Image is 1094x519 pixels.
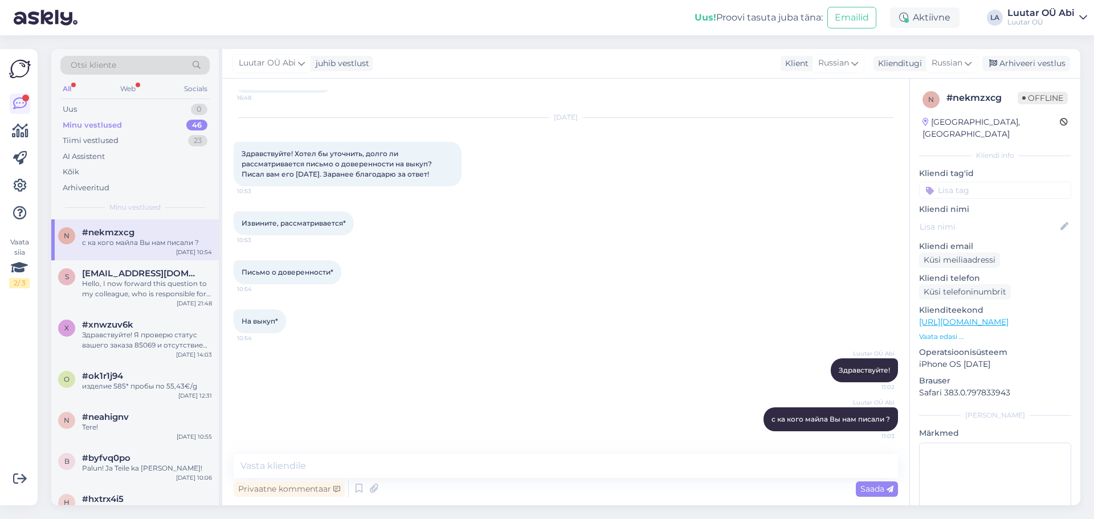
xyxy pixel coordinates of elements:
div: Web [118,81,138,96]
p: Kliendi telefon [919,272,1071,284]
span: n [64,416,70,424]
div: [DATE] [234,112,898,122]
div: [GEOGRAPHIC_DATA], [GEOGRAPHIC_DATA] [922,116,1060,140]
div: 46 [186,120,207,131]
span: 10:53 [237,236,280,244]
span: o [64,375,70,383]
div: 2 / 3 [9,278,30,288]
span: Otsi kliente [71,59,116,71]
span: Russian [932,57,962,70]
div: AI Assistent [63,151,105,162]
span: 11:02 [852,383,895,391]
p: iPhone OS [DATE] [919,358,1071,370]
span: На выкуп* [242,317,278,325]
span: 10:54 [237,285,280,293]
div: Arhiveeritud [63,182,109,194]
div: 23 [188,135,207,146]
div: Minu vestlused [63,120,122,131]
span: Luutar OÜ Abi [239,57,296,70]
div: Socials [182,81,210,96]
div: Küsi meiliaadressi [919,252,1000,268]
div: Хорошо [82,504,212,514]
div: Privaatne kommentaar [234,481,345,497]
span: 11:03 [852,432,895,440]
div: Kliendi info [919,150,1071,161]
span: 16:48 [237,93,280,102]
span: Luutar OÜ Abi [852,349,895,358]
p: Kliendi nimi [919,203,1071,215]
input: Lisa nimi [920,220,1058,233]
span: Здравствуйте! [839,366,890,374]
span: Russian [818,57,849,70]
span: 10:53 [237,187,280,195]
div: Vaata siia [9,237,30,288]
span: #byfvq0po [82,453,130,463]
button: Emailid [827,7,876,28]
span: x [64,324,69,332]
div: Здравствуйте! Я проверю статус вашего заказа 85069 и отсутствие подтверждения по электронной почт... [82,330,212,350]
div: Palun! Ja Teile ka [PERSON_NAME]! [82,463,212,473]
span: n [64,231,70,240]
a: Luutar OÜ AbiLuutar OÜ [1007,9,1087,27]
img: Askly Logo [9,58,31,80]
div: Tere! [82,422,212,432]
p: Kliendi email [919,240,1071,252]
p: Märkmed [919,427,1071,439]
span: 10:54 [237,334,280,342]
div: [DATE] 21:48 [177,299,212,308]
div: Kõik [63,166,79,178]
div: [DATE] 10:06 [176,473,212,482]
b: Uus! [695,12,716,23]
div: Uus [63,104,77,115]
p: Kliendi tag'id [919,167,1071,179]
span: с ка кого майла Вы нам писали ? [771,415,890,423]
div: LA [987,10,1003,26]
p: Operatsioonisüsteem [919,346,1071,358]
div: Arhiveeri vestlus [982,56,1070,71]
span: n [928,95,934,104]
div: Tiimi vestlused [63,135,119,146]
div: [PERSON_NAME] [919,410,1071,420]
div: Hello, I now forward this question to my colleague, who is responsible for this. The reply will b... [82,279,212,299]
span: Здравствуйте! Хотел бы уточнить, долго ли рассматривается письмо о доверенности на выкуп? Писал в... [242,149,434,178]
span: Письмо о доверенности* [242,268,333,276]
div: [DATE] 10:55 [177,432,212,441]
span: Offline [1018,92,1068,104]
div: # nekmzxcg [946,91,1018,105]
p: Safari 383.0.797833943 [919,387,1071,399]
span: b [64,457,70,465]
div: изделие 585* пробы по 55,43€/g [82,381,212,391]
div: 0 [191,104,207,115]
span: #neahignv [82,412,129,422]
span: Saada [860,484,893,494]
div: с ка кого майла Вы нам писали ? [82,238,212,248]
div: Küsi telefoninumbrit [919,284,1011,300]
input: Lisa tag [919,182,1071,199]
span: s [65,272,69,281]
div: Klient [781,58,809,70]
p: Klienditeekond [919,304,1071,316]
span: Minu vestlused [109,202,161,212]
div: Proovi tasuta juba täna: [695,11,823,24]
span: #hxtrx4i5 [82,494,124,504]
span: h [64,498,70,506]
p: Vaata edasi ... [919,332,1071,342]
span: Luutar OÜ Abi [852,398,895,407]
span: #nekmzxcg [82,227,134,238]
span: Извините, рассматривается* [242,219,346,227]
div: All [60,81,74,96]
div: Luutar OÜ Abi [1007,9,1075,18]
span: #ok1r1j94 [82,371,123,381]
div: [DATE] 12:31 [178,391,212,400]
div: juhib vestlust [311,58,369,70]
div: Aktiivne [890,7,960,28]
div: Klienditugi [873,58,922,70]
span: #xnwzuv6k [82,320,133,330]
p: Brauser [919,375,1071,387]
div: Luutar OÜ [1007,18,1075,27]
div: [DATE] 14:03 [176,350,212,359]
div: [DATE] 10:54 [176,248,212,256]
span: skell70@mail.ru [82,268,201,279]
a: [URL][DOMAIN_NAME] [919,317,1009,327]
